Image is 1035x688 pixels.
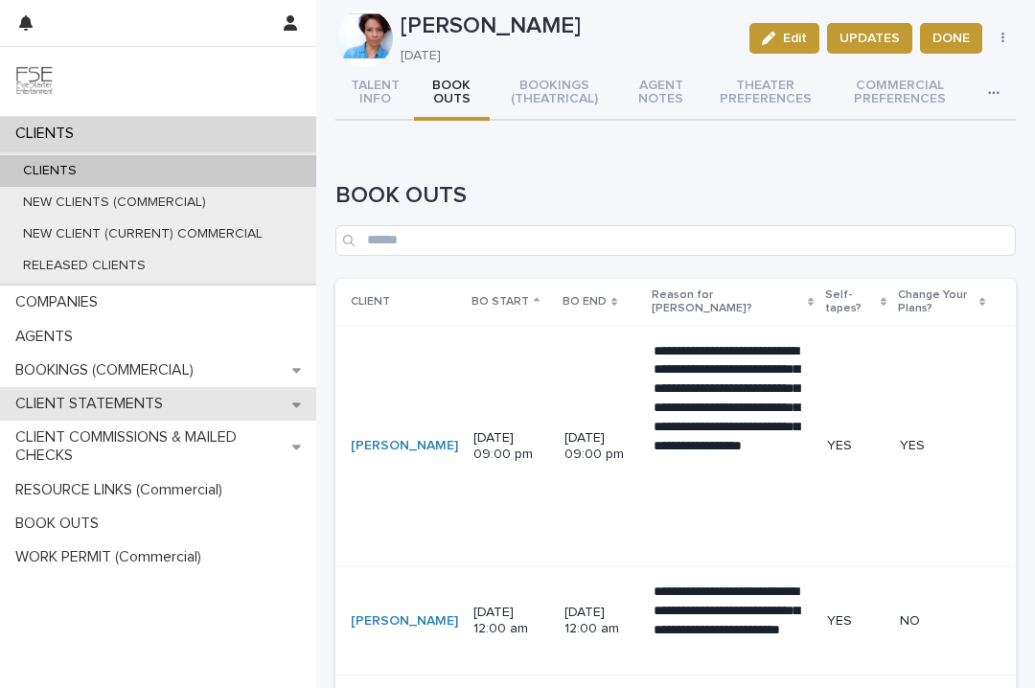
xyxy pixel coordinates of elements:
[8,361,209,379] p: BOOKINGS (COMMERCIAL)
[473,430,549,463] p: [DATE] 09:00 pm
[8,163,92,179] p: CLIENTS
[8,125,89,143] p: CLIENTS
[8,515,114,533] p: BOOK OUTS
[703,67,828,121] button: THEATER PREFERENCES
[898,285,975,320] p: Change Your Plans?
[827,438,885,454] p: YES
[8,226,278,242] p: NEW CLIENT (CURRENT) COMMERCIAL
[473,605,549,637] p: [DATE] 12:00 am
[564,605,638,637] p: [DATE] 12:00 am
[8,195,221,211] p: NEW CLIENTS (COMMERCIAL)
[471,291,529,312] p: BO START
[401,12,734,40] p: [PERSON_NAME]
[15,62,54,101] img: 9JgRvJ3ETPGCJDhvPVA5
[839,29,900,48] span: UPDATES
[414,67,490,121] button: BOOK OUTS
[351,613,458,630] a: [PERSON_NAME]
[8,428,292,465] p: CLIENT COMMISSIONS & MAILED CHECKS
[825,285,876,320] p: Self-tapes?
[827,613,885,630] p: YES
[401,48,726,64] p: [DATE]
[827,23,912,54] button: UPDATES
[8,328,88,346] p: AGENTS
[652,285,803,320] p: Reason for [PERSON_NAME]?
[351,291,390,312] p: CLIENT
[8,395,178,413] p: CLIENT STATEMENTS
[335,67,414,121] button: TALENT INFO
[619,67,703,121] button: AGENT NOTES
[490,67,619,121] button: BOOKINGS (THEATRICAL)
[335,182,1016,210] h1: BOOK OUTS
[563,291,607,312] p: BO END
[8,258,161,274] p: RELEASED CLIENTS
[828,67,973,121] button: COMMERCIAL PREFERENCES
[900,613,985,630] p: NO
[335,225,1016,256] input: Search
[783,32,807,45] span: Edit
[351,438,458,454] a: [PERSON_NAME]
[8,481,238,499] p: RESOURCE LINKS (Commercial)
[8,293,113,311] p: COMPANIES
[564,430,638,463] p: [DATE] 09:00 pm
[749,23,819,54] button: Edit
[8,548,217,566] p: WORK PERMIT (Commercial)
[920,23,982,54] button: DONE
[932,29,970,48] span: DONE
[900,438,985,454] p: YES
